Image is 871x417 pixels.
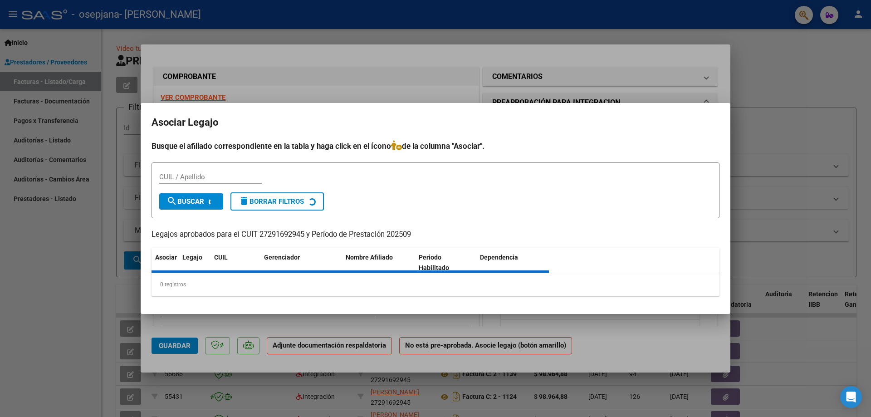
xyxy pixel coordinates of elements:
button: Borrar Filtros [230,192,324,211]
mat-icon: delete [239,196,250,206]
datatable-header-cell: Periodo Habilitado [415,248,476,278]
datatable-header-cell: Gerenciador [260,248,342,278]
span: Gerenciador [264,254,300,261]
h2: Asociar Legajo [152,114,719,131]
datatable-header-cell: CUIL [210,248,260,278]
span: Legajo [182,254,202,261]
span: Buscar [166,197,204,206]
div: 0 registros [152,273,719,296]
span: CUIL [214,254,228,261]
span: Nombre Afiliado [346,254,393,261]
span: Asociar [155,254,177,261]
datatable-header-cell: Legajo [179,248,210,278]
datatable-header-cell: Nombre Afiliado [342,248,415,278]
span: Borrar Filtros [239,197,304,206]
mat-icon: search [166,196,177,206]
datatable-header-cell: Asociar [152,248,179,278]
div: Open Intercom Messenger [840,386,862,408]
button: Buscar [159,193,223,210]
span: Periodo Habilitado [419,254,449,271]
datatable-header-cell: Dependencia [476,248,549,278]
h4: Busque el afiliado correspondiente en la tabla y haga click en el ícono de la columna "Asociar". [152,140,719,152]
span: Dependencia [480,254,518,261]
p: Legajos aprobados para el CUIT 27291692945 y Período de Prestación 202509 [152,229,719,240]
